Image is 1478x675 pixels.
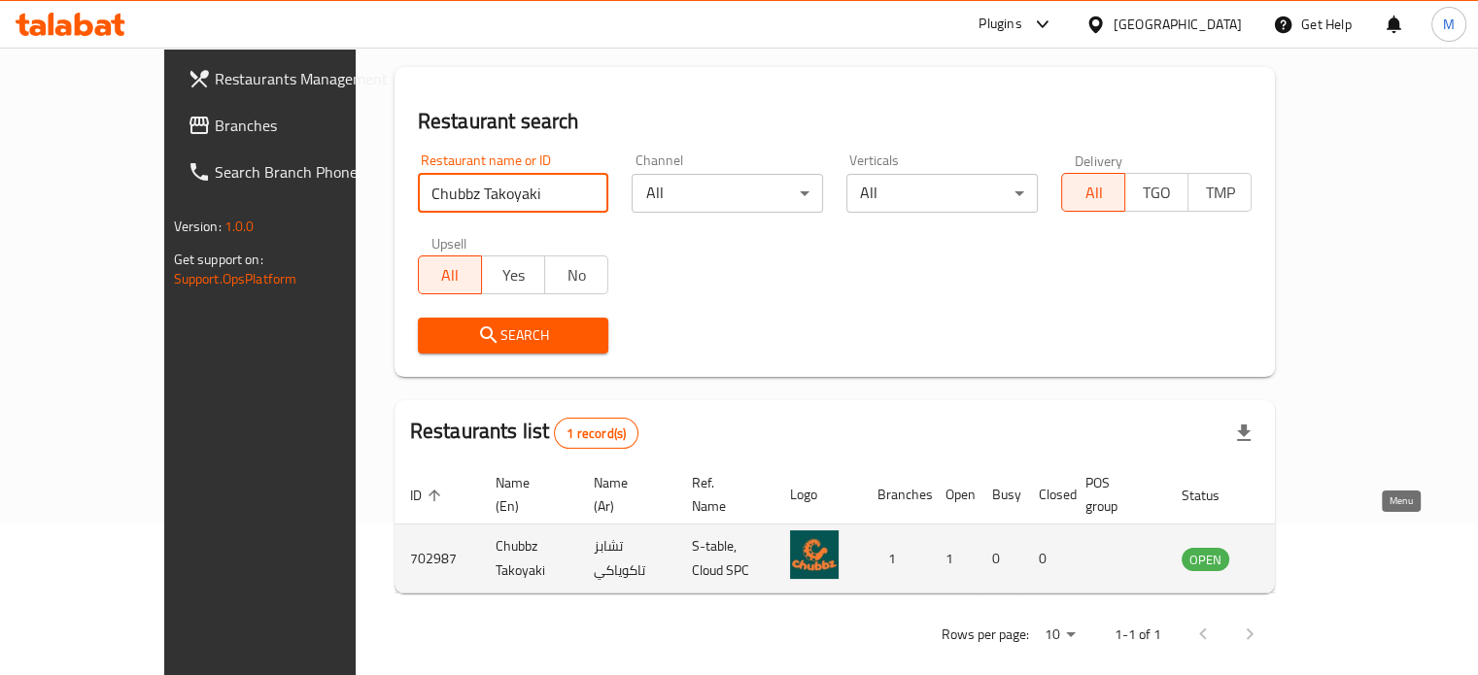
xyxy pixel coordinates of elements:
[1061,173,1125,212] button: All
[979,13,1021,36] div: Plugins
[692,471,751,518] span: Ref. Name
[977,524,1023,593] td: 0
[427,261,474,289] span: All
[862,524,930,593] td: 1
[174,266,297,291] a: Support.OpsPlatform
[496,471,555,518] span: Name (En)
[418,255,482,294] button: All
[941,623,1028,647] p: Rows per page:
[418,318,609,354] button: Search
[632,174,823,213] div: All
[215,160,395,184] span: Search Branch Phone
[224,214,255,239] span: 1.0.0
[578,524,676,593] td: تشابز تاكوياكي
[174,247,263,272] span: Get support on:
[174,214,222,239] span: Version:
[1182,549,1229,571] span: OPEN
[490,261,537,289] span: Yes
[862,465,930,524] th: Branches
[1114,623,1160,647] p: 1-1 of 1
[481,255,545,294] button: Yes
[930,524,977,593] td: 1
[1114,14,1242,35] div: [GEOGRAPHIC_DATA]
[846,174,1038,213] div: All
[172,102,411,149] a: Branches
[1133,179,1181,207] span: TGO
[1196,179,1244,207] span: TMP
[774,465,862,524] th: Logo
[433,323,594,348] span: Search
[418,174,609,213] input: Search for restaurant name or ID..
[977,465,1023,524] th: Busy
[555,424,637,443] span: 1 record(s)
[554,418,638,449] div: Total records count
[1124,173,1188,212] button: TGO
[172,149,411,195] a: Search Branch Phone
[594,471,653,518] span: Name (Ar)
[1036,621,1083,650] div: Rows per page:
[1182,484,1245,507] span: Status
[1220,410,1267,456] div: Export file
[215,67,395,90] span: Restaurants Management
[480,524,578,593] td: Chubbz Takoyaki
[1268,465,1335,524] th: Action
[930,465,977,524] th: Open
[1443,14,1455,35] span: M
[172,55,411,102] a: Restaurants Management
[790,530,839,579] img: Chubbz Takoyaki
[1075,153,1123,167] label: Delivery
[418,107,1253,136] h2: Restaurant search
[544,255,608,294] button: No
[676,524,774,593] td: S-table, Cloud SPC
[431,236,467,250] label: Upsell
[395,524,480,593] td: 702987
[1023,465,1070,524] th: Closed
[1070,179,1117,207] span: All
[395,465,1335,593] table: enhanced table
[553,261,601,289] span: No
[1085,471,1143,518] span: POS group
[410,484,447,507] span: ID
[215,114,395,137] span: Branches
[410,417,638,449] h2: Restaurants list
[1023,524,1070,593] td: 0
[1187,173,1252,212] button: TMP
